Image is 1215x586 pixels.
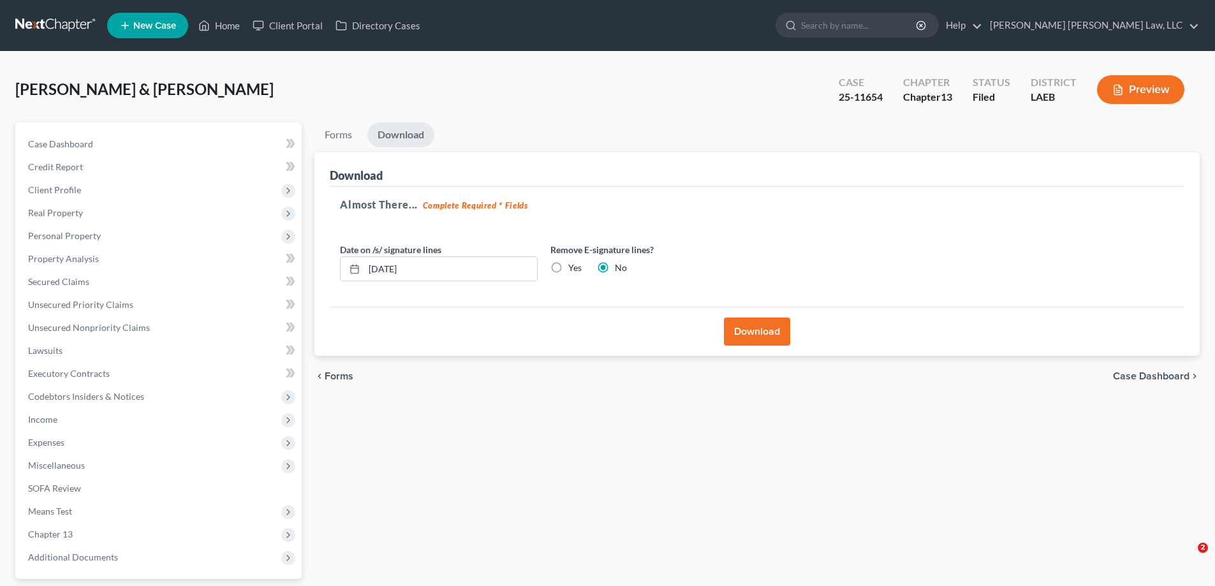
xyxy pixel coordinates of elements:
[314,371,325,381] i: chevron_left
[1189,371,1200,381] i: chevron_right
[314,371,371,381] button: chevron_left Forms
[28,552,118,562] span: Additional Documents
[340,243,441,256] label: Date on /s/ signature lines
[568,261,582,274] label: Yes
[903,75,952,90] div: Chapter
[28,299,133,310] span: Unsecured Priority Claims
[550,243,748,256] label: Remove E-signature lines?
[28,345,63,356] span: Lawsuits
[839,90,883,105] div: 25-11654
[973,90,1010,105] div: Filed
[18,316,302,339] a: Unsecured Nonpriority Claims
[192,14,246,37] a: Home
[329,14,427,37] a: Directory Cases
[133,21,176,31] span: New Case
[615,261,627,274] label: No
[839,75,883,90] div: Case
[28,529,73,539] span: Chapter 13
[246,14,329,37] a: Client Portal
[28,414,57,425] span: Income
[1097,75,1184,104] button: Preview
[1031,75,1077,90] div: District
[28,322,150,333] span: Unsecured Nonpriority Claims
[325,371,353,381] span: Forms
[28,161,83,172] span: Credit Report
[367,122,434,147] a: Download
[340,197,1174,212] h5: Almost There...
[423,200,528,210] strong: Complete Required * Fields
[28,230,101,241] span: Personal Property
[973,75,1010,90] div: Status
[939,14,982,37] a: Help
[28,184,81,195] span: Client Profile
[28,391,144,402] span: Codebtors Insiders & Notices
[801,13,918,37] input: Search by name...
[18,247,302,270] a: Property Analysis
[18,339,302,362] a: Lawsuits
[28,368,110,379] span: Executory Contracts
[18,362,302,385] a: Executory Contracts
[1172,543,1202,573] iframe: Intercom live chat
[1031,90,1077,105] div: LAEB
[1113,371,1200,381] a: Case Dashboard chevron_right
[28,138,93,149] span: Case Dashboard
[18,293,302,316] a: Unsecured Priority Claims
[364,257,537,281] input: MM/DD/YYYY
[28,276,89,287] span: Secured Claims
[1198,543,1208,553] span: 2
[28,506,72,516] span: Means Test
[983,14,1199,37] a: [PERSON_NAME] [PERSON_NAME] Law, LLC
[15,80,274,98] span: [PERSON_NAME] & [PERSON_NAME]
[330,168,383,183] div: Download
[1113,371,1189,381] span: Case Dashboard
[28,207,83,218] span: Real Property
[18,156,302,179] a: Credit Report
[18,270,302,293] a: Secured Claims
[18,133,302,156] a: Case Dashboard
[28,253,99,264] span: Property Analysis
[28,460,85,471] span: Miscellaneous
[28,483,81,494] span: SOFA Review
[903,90,952,105] div: Chapter
[724,318,790,346] button: Download
[314,122,362,147] a: Forms
[28,437,64,448] span: Expenses
[941,91,952,103] span: 13
[18,477,302,500] a: SOFA Review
